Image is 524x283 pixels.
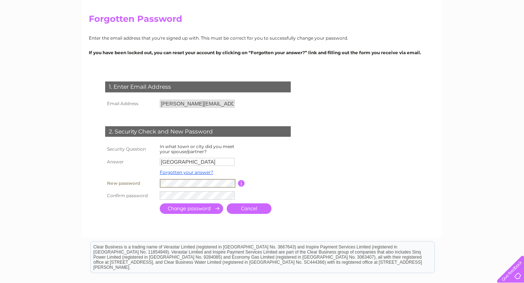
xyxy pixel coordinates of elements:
th: Security Question [103,142,158,156]
a: Energy [440,31,456,36]
h2: Forgotten Password [89,14,435,28]
a: Contact [502,31,520,36]
p: Enter the email address that you're signed up with. This must be correct for you to successfully ... [89,35,435,41]
a: Blog [487,31,497,36]
a: Cancel [227,203,271,214]
div: 2. Security Check and New Password [105,126,291,137]
div: Clear Business is a trading name of Verastar Limited (registered in [GEOGRAPHIC_DATA] No. 3667643... [91,4,434,35]
img: logo.png [18,19,55,41]
th: New password [103,177,158,190]
a: Water [422,31,436,36]
p: If you have been locked out, you can reset your account by clicking on “Forgotten your answer?” l... [89,49,435,56]
a: 0333 014 3131 [387,4,437,13]
a: Telecoms [461,31,483,36]
th: Answer [103,156,158,168]
label: In what town or city did you meet your spouse/partner? [160,144,234,154]
th: Email Address [103,98,158,109]
input: Submit [160,203,223,214]
div: 1. Enter Email Address [105,81,291,92]
th: Confirm password [103,190,158,202]
a: Forgotten your answer? [160,170,213,175]
input: Information [238,180,245,187]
